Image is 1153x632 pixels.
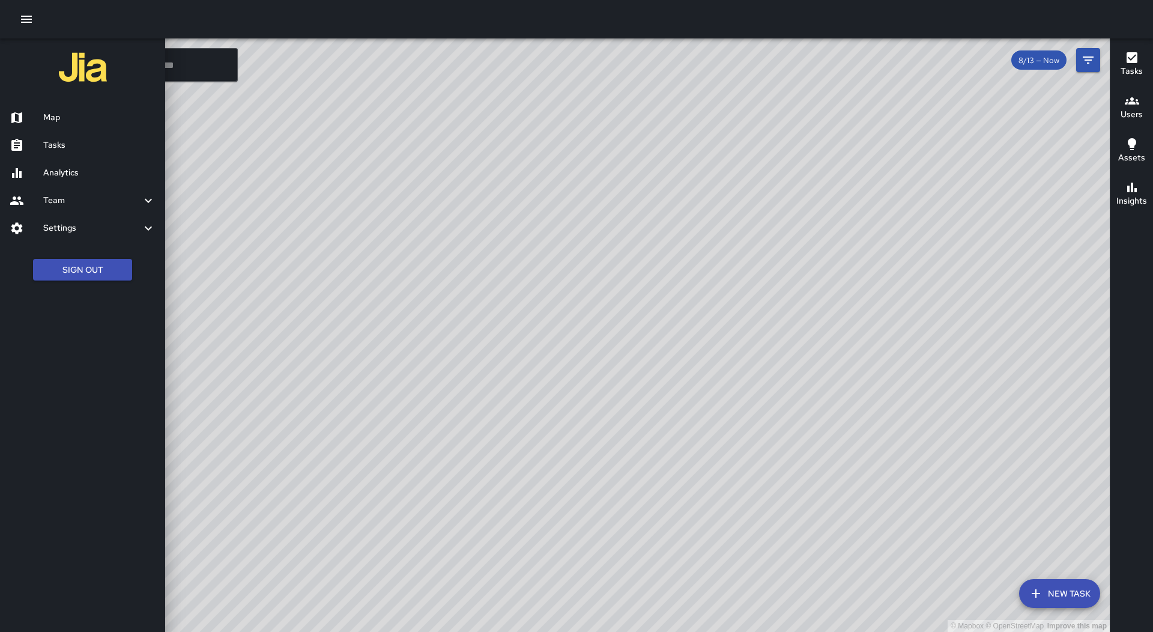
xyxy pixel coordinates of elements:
h6: Team [43,194,141,207]
h6: Assets [1118,151,1145,165]
h6: Analytics [43,166,156,180]
h6: Tasks [43,139,156,152]
h6: Settings [43,222,141,235]
h6: Tasks [1121,65,1143,78]
img: jia-logo [59,43,107,91]
h6: Users [1121,108,1143,121]
h6: Insights [1116,195,1147,208]
button: New Task [1019,579,1100,608]
h6: Map [43,111,156,124]
button: Sign Out [33,259,132,281]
